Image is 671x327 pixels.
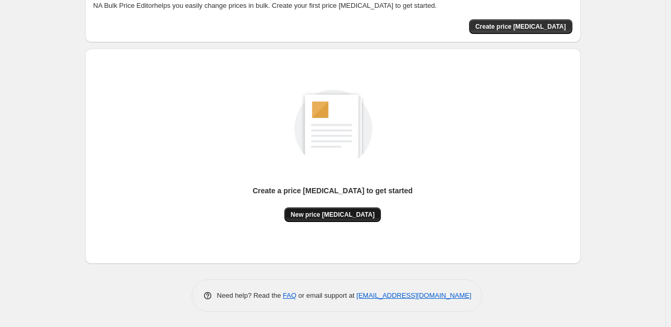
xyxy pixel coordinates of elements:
[93,1,572,11] p: NA Bulk Price Editor helps you easily change prices in bulk. Create your first price [MEDICAL_DAT...
[253,185,413,196] p: Create a price [MEDICAL_DATA] to get started
[475,22,566,31] span: Create price [MEDICAL_DATA]
[284,207,381,222] button: New price [MEDICAL_DATA]
[283,291,296,299] a: FAQ
[469,19,572,34] button: Create price change job
[291,211,375,219] span: New price [MEDICAL_DATA]
[356,291,471,299] a: [EMAIL_ADDRESS][DOMAIN_NAME]
[217,291,283,299] span: Need help? Read the
[296,291,356,299] span: or email support at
